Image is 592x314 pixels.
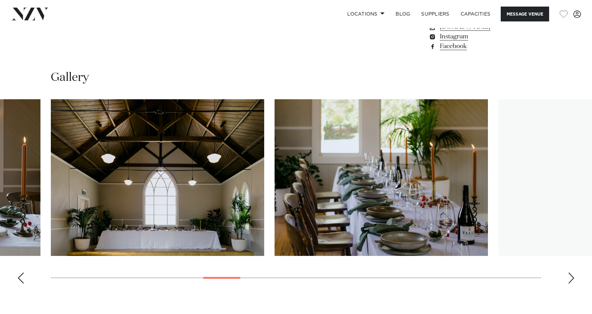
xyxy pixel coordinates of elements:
swiper-slide: 10 / 29 [51,99,264,256]
swiper-slide: 11 / 29 [275,99,488,256]
a: Capacities [455,7,496,21]
img: nzv-logo.png [11,8,49,20]
a: Facebook [428,41,541,51]
a: SUPPLIERS [416,7,455,21]
a: BLOG [390,7,416,21]
h2: Gallery [51,70,89,85]
a: Locations [342,7,390,21]
a: Instagram [428,32,541,41]
button: Message Venue [501,7,549,21]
